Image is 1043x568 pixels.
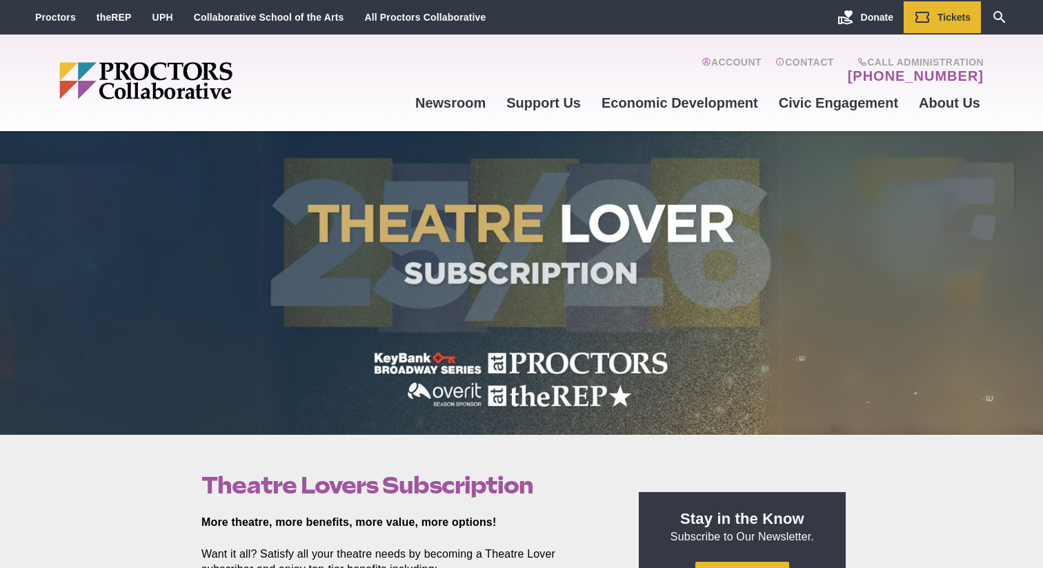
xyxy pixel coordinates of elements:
h1: Theatre Lovers Subscription [201,472,607,498]
a: About Us [908,84,991,121]
strong: More theatre, more benefits, more value, more options! [201,516,496,528]
a: Account [702,57,762,84]
a: Newsroom [405,84,496,121]
p: Subscribe to Our Newsletter. [655,509,829,545]
a: Civic Engagement [768,84,908,121]
a: Search [981,1,1018,33]
strong: Stay in the Know [680,510,804,527]
a: Donate [827,1,904,33]
a: Proctors [35,12,76,23]
a: Tickets [904,1,981,33]
a: theREP [97,12,132,23]
a: [PHONE_NUMBER] [848,68,984,84]
a: Contact [775,57,834,84]
span: Donate [861,12,893,23]
a: Collaborative School of the Arts [194,12,344,23]
a: Support Us [496,84,591,121]
span: Tickets [937,12,971,23]
span: Call Administration [844,57,984,68]
a: All Proctors Collaborative [364,12,486,23]
img: Proctors logo [59,62,339,99]
a: Economic Development [591,84,768,121]
a: UPH [152,12,173,23]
